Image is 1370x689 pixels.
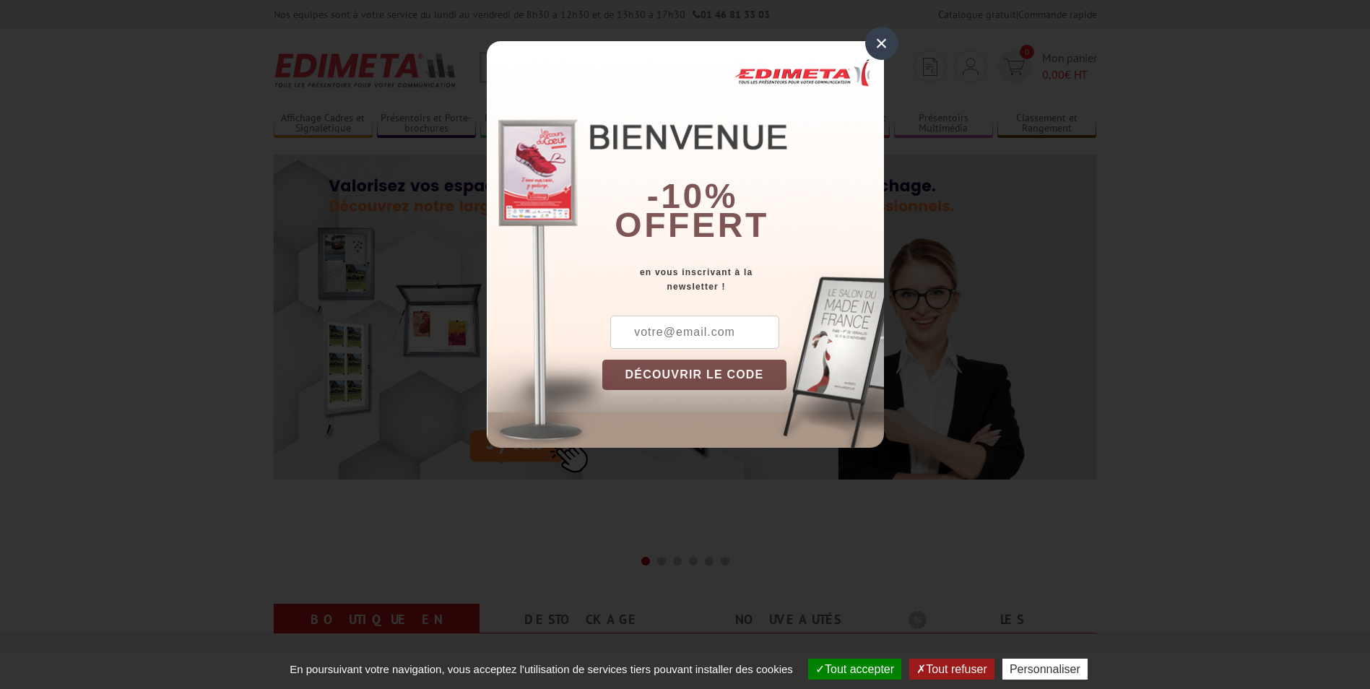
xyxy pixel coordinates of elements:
button: Tout accepter [808,659,901,680]
font: offert [615,206,769,244]
div: × [865,27,898,60]
b: -10% [647,177,738,215]
button: Personnaliser (fenêtre modale) [1002,659,1088,680]
input: votre@email.com [610,316,779,349]
button: Tout refuser [909,659,994,680]
button: DÉCOUVRIR LE CODE [602,360,787,390]
div: en vous inscrivant à la newsletter ! [602,265,884,294]
span: En poursuivant votre navigation, vous acceptez l'utilisation de services tiers pouvant installer ... [282,663,800,675]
